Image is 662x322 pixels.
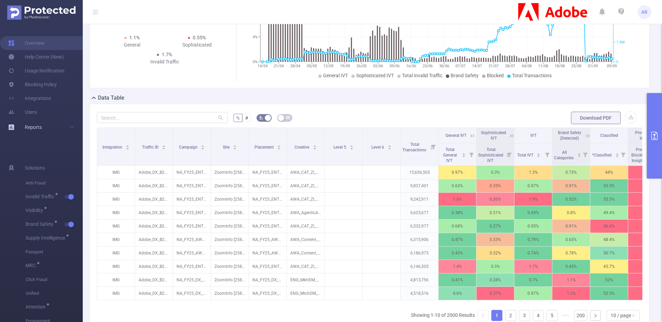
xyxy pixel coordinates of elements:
[615,154,619,157] i: icon: caret-down
[560,310,571,321] span: •••
[477,246,514,260] p: 0.32%
[98,94,124,102] h2: Data Table
[546,310,558,321] li: 5
[164,41,229,49] div: Sophisticated
[8,50,64,64] a: Help Center (New)
[257,64,267,68] tspan: 14/04
[26,194,57,199] span: Invalid Traffic
[97,260,135,273] p: IMG
[323,64,333,68] tspan: 12/05
[211,273,249,286] p: ZoomInfo [25874]
[286,115,290,120] i: icon: table
[371,145,385,150] span: Level 6
[245,115,248,121] span: #
[616,40,625,44] tspan: 1.5M
[635,130,659,141] span: Pre-Blocking Insights
[554,64,564,68] tspan: 18/08
[558,130,581,141] span: Brand Safety (Detected)
[259,115,263,120] i: icon: bg-colors
[294,145,310,150] span: Creative
[287,246,324,260] p: AWA_Content_ZI_A726240_DigTrends25ContMgRptV2_1x1 [5400892]
[223,145,231,150] span: Site
[97,206,135,219] p: IMG
[388,144,391,146] i: icon: caret-up
[552,287,590,300] p: 1.2%
[472,64,482,68] tspan: 14/07
[590,206,628,219] p: 49.4%
[580,143,590,165] i: Filter menu
[401,206,438,219] p: 6,625,677
[477,179,514,192] p: 0.35%
[8,36,44,50] a: Overview
[26,304,48,309] span: Attention
[590,273,628,286] p: 52%
[97,246,135,260] p: IMG
[211,246,249,260] p: ZoomInfo [25874]
[313,144,317,146] i: icon: caret-up
[590,179,628,192] p: 53.5%
[462,152,466,154] i: icon: caret-up
[439,64,449,68] tspan: 30/06
[173,260,211,273] p: NA_FY25_ENT_AWA_ExpressBDMNurture [282812]
[439,273,476,286] p: 0.41%
[132,58,197,66] div: Invalid Traffic
[401,220,438,233] p: 6,532,977
[26,286,83,300] span: Unified
[129,35,140,40] span: 1.1%
[514,287,552,300] p: 0.97%
[514,206,552,219] p: 0.69%
[402,142,427,152] span: Total Transactions
[552,273,590,286] p: 1.1%
[356,73,394,78] span: Sophisticated IVT
[439,179,476,192] p: 0.63%
[571,112,621,124] button: Download PDF
[287,193,324,206] p: AWA_CAT_ZI_A729642_24AXAwarePgUEV1_1x1 [5437200]
[340,64,350,68] tspan: 19/05
[7,6,76,20] img: Protected Media
[611,310,631,321] div: 10 / page
[162,147,166,149] i: icon: caret-down
[505,310,516,321] a: 2
[26,263,38,268] span: MRC
[552,220,590,233] p: 0.91%
[162,52,172,57] span: 1.7%
[211,193,249,206] p: ZoomInfo [25874]
[142,145,160,150] span: Traffic ID
[443,147,457,163] span: Total General IVT
[162,144,166,146] i: icon: caret-up
[373,64,383,68] tspan: 02/06
[439,193,476,206] p: 1.6%
[173,166,211,179] p: NA_FY25_ENT_AWA_ExpressBDMNurture [282812]
[574,310,587,321] a: 200
[519,310,530,321] a: 3
[590,246,628,260] p: 50.7%
[631,147,648,163] span: Pre-Blocking Insights
[211,260,249,273] p: ZoomInfo [25874]
[547,310,557,321] a: 5
[333,145,347,150] span: Level 5
[236,115,240,121] span: %
[287,287,324,300] p: ENG_MtchDM_ZI_A724213_Sum25-S207V1_1x1 [5381122]
[162,144,166,148] div: Sort
[615,152,619,154] i: icon: caret-up
[401,287,438,300] p: 4,518,516
[439,220,476,233] p: 0.68%
[211,233,249,246] p: ZoomInfo [25874]
[439,246,476,260] p: 0.42%
[487,73,504,78] span: Blocked
[489,64,499,68] tspan: 21/07
[97,220,135,233] p: IMG
[290,64,300,68] tspan: 28/04
[25,124,42,130] span: Reports
[388,147,391,149] i: icon: caret-down
[552,166,590,179] p: 0.73%
[287,260,324,273] p: AWA_CAT_ZI_A729638_24RedhatCtsUEV1_1x1 [5437198]
[522,64,532,68] tspan: 04/08
[439,206,476,219] p: 0.38%
[97,166,135,179] p: IMG
[514,273,552,286] p: 0.7%
[249,179,287,192] p: NA_FY25_ENT_AWA_ExpressBDMNurture_ZI_1x1 [9697212]
[588,64,598,68] tspan: 01/09
[135,260,173,273] p: Adobe_DX_B2B_InHouse [34382]
[477,166,514,179] p: 0.3%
